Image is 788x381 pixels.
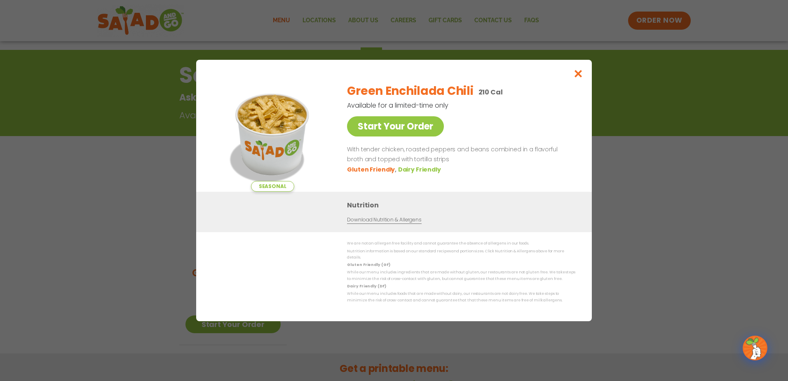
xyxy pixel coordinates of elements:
[347,116,444,136] a: Start Your Order
[347,165,398,174] li: Gluten Friendly
[347,216,421,224] a: Download Nutrition & Allergens
[347,269,575,282] p: While our menu includes ingredients that are made without gluten, our restaurants are not gluten ...
[347,145,572,165] p: With tender chicken, roasted peppers and beans combined in a flavorful broth and topped with tort...
[215,76,330,192] img: Featured product photo for Green Enchilada Chili
[347,82,473,100] h2: Green Enchilada Chili
[347,291,575,303] p: While our menu includes foods that are made without dairy, our restaurants are not dairy free. We...
[347,100,532,111] p: Available for a limited-time only
[347,240,575,247] p: We are not an allergen free facility and cannot guarantee the absence of allergens in our foods.
[347,262,390,267] strong: Gluten Friendly (GF)
[347,284,386,289] strong: Dairy Friendly (DF)
[478,87,503,97] p: 210 Cal
[743,336,767,360] img: wpChatIcon
[398,165,443,174] li: Dairy Friendly
[251,181,294,192] span: Seasonal
[347,248,575,261] p: Nutrition information is based on our standard recipes and portion sizes. Click Nutrition & Aller...
[565,60,592,87] button: Close modal
[347,200,579,210] h3: Nutrition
